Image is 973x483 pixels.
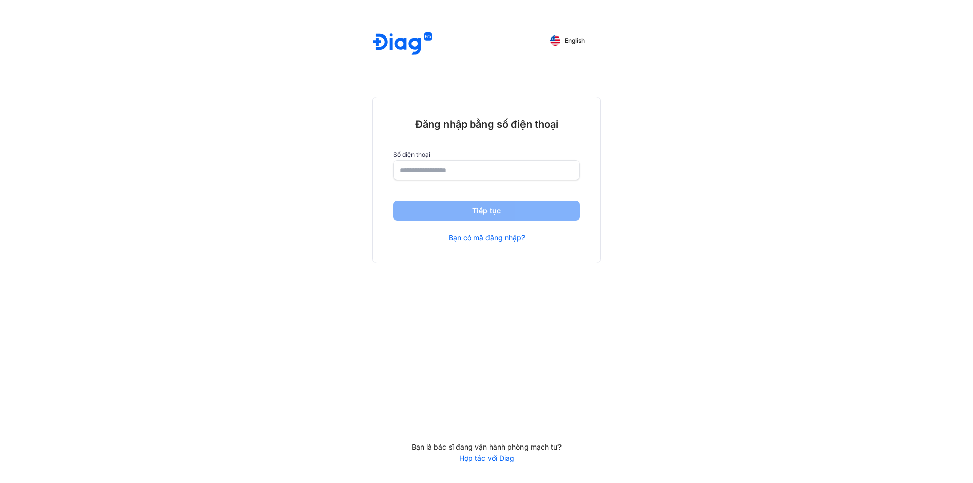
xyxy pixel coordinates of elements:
[372,442,601,452] div: Bạn là bác sĩ đang vận hành phòng mạch tư?
[393,118,580,131] div: Đăng nhập bằng số điện thoại
[565,37,585,44] span: English
[393,151,580,158] label: Số điện thoại
[372,454,601,463] a: Hợp tác với Diag
[550,35,560,46] img: English
[393,201,580,221] button: Tiếp tục
[448,233,525,242] a: Bạn có mã đăng nhập?
[373,32,432,56] img: logo
[543,32,592,49] button: English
